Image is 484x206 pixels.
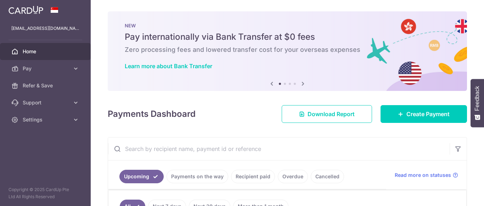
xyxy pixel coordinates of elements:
[119,170,164,183] a: Upcoming
[108,108,196,120] h4: Payments Dashboard
[23,99,69,106] span: Support
[125,45,450,54] h6: Zero processing fees and lowered transfer cost for your overseas expenses
[406,110,450,118] span: Create Payment
[125,31,450,43] h5: Pay internationally via Bank Transfer at $0 fees
[9,6,43,14] img: CardUp
[308,110,355,118] span: Download Report
[125,63,212,70] a: Learn more about Bank Transfer
[23,48,69,55] span: Home
[125,23,450,28] p: NEW
[282,105,372,123] a: Download Report
[395,172,458,179] a: Read more on statuses
[11,25,79,32] p: [EMAIL_ADDRESS][DOMAIN_NAME]
[231,170,275,183] a: Recipient paid
[108,11,467,91] img: Bank transfer banner
[311,170,344,183] a: Cancelled
[23,116,69,123] span: Settings
[381,105,467,123] a: Create Payment
[23,82,69,89] span: Refer & Save
[167,170,228,183] a: Payments on the way
[395,172,451,179] span: Read more on statuses
[278,170,308,183] a: Overdue
[471,79,484,127] button: Feedback - Show survey
[474,86,480,111] span: Feedback
[440,185,477,202] iframe: 打开一个小组件，您可以在其中找到更多信息
[108,137,450,160] input: Search by recipient name, payment id or reference
[23,65,69,72] span: Pay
